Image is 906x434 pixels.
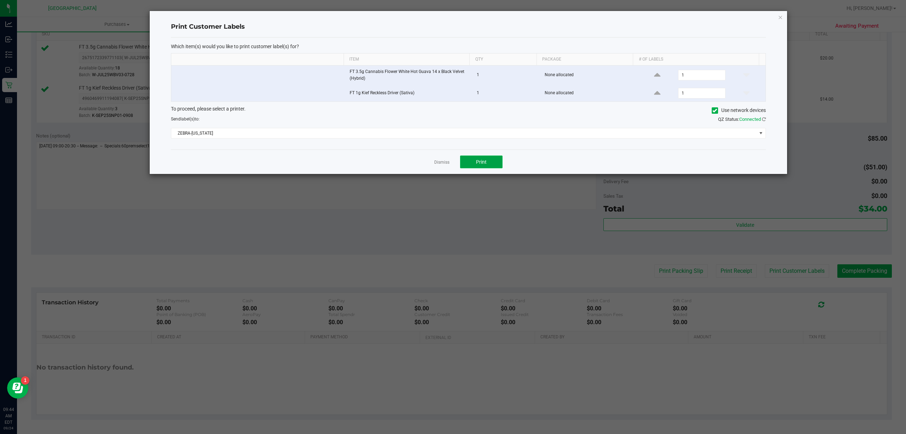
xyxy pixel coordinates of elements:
[345,85,473,101] td: FT 1g Kief Reckless Driver (Sativa)
[171,43,766,50] p: Which item(s) would you like to print customer label(s) for?
[739,117,761,122] span: Connected
[345,66,473,85] td: FT 3.5g Cannabis Flower White Hot Guava 14 x Black Velvet (Hybrid)
[537,53,633,66] th: Package
[7,377,28,399] iframe: Resource center
[540,85,638,101] td: None allocated
[540,66,638,85] td: None allocated
[476,159,487,165] span: Print
[469,53,537,66] th: Qty
[472,85,540,101] td: 1
[472,66,540,85] td: 1
[712,107,766,114] label: Use network devices
[171,22,766,32] h4: Print Customer Labels
[718,117,766,122] span: QZ Status:
[344,53,470,66] th: Item
[633,53,759,66] th: # of labels
[171,128,757,138] span: ZEBRA-[US_STATE]
[171,117,200,122] span: Send to:
[166,105,771,116] div: To proceed, please select a printer.
[180,117,195,122] span: label(s)
[434,159,449,165] a: Dismiss
[460,156,503,168] button: Print
[21,376,29,385] iframe: Resource center unread badge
